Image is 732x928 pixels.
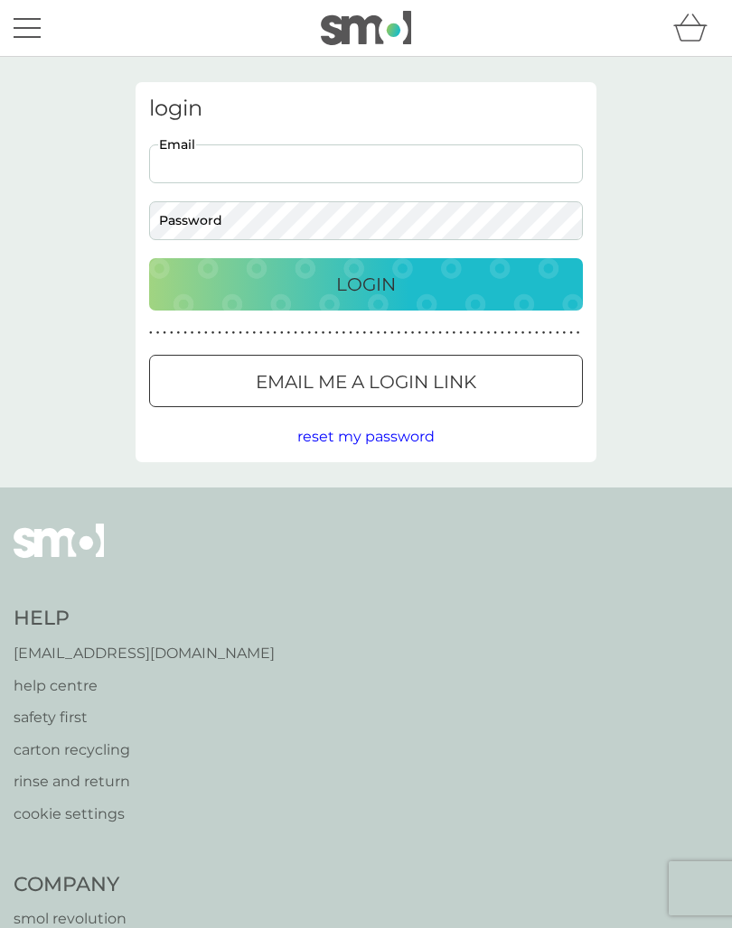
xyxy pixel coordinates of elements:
p: ● [259,329,263,338]
h4: Company [14,871,207,899]
img: smol [14,524,104,585]
div: basket [673,10,718,46]
button: reset my password [297,425,435,449]
p: ● [239,329,242,338]
p: ● [307,329,311,338]
p: ● [349,329,352,338]
p: ● [514,329,518,338]
p: ● [473,329,476,338]
p: ● [267,329,270,338]
p: ● [322,329,325,338]
p: ● [542,329,546,338]
p: ● [528,329,531,338]
p: ● [156,329,160,338]
p: ● [446,329,449,338]
p: ● [487,329,491,338]
p: ● [362,329,366,338]
p: ● [404,329,408,338]
p: ● [211,329,215,338]
p: Login [336,270,396,299]
a: rinse and return [14,770,275,793]
p: ● [521,329,525,338]
p: ● [197,329,201,338]
p: ● [493,329,497,338]
p: ● [356,329,360,338]
p: ● [569,329,573,338]
p: ● [252,329,256,338]
a: help centre [14,674,275,698]
p: ● [149,329,153,338]
p: ● [343,329,346,338]
p: ● [273,329,277,338]
button: menu [14,11,41,45]
p: ● [432,329,436,338]
p: ● [218,329,221,338]
p: ● [377,329,380,338]
img: smol [321,11,411,45]
p: ● [225,329,229,338]
a: safety first [14,706,275,729]
p: ● [453,329,456,338]
span: reset my password [297,428,435,445]
p: ● [232,329,236,338]
p: ● [535,329,539,338]
p: ● [459,329,463,338]
p: ● [163,329,166,338]
a: [EMAIL_ADDRESS][DOMAIN_NAME] [14,642,275,665]
button: Email me a login link [149,355,583,407]
p: ● [280,329,284,338]
p: ● [398,329,401,338]
h3: login [149,96,583,122]
p: ● [425,329,428,338]
p: ● [204,329,208,338]
p: ● [191,329,194,338]
a: cookie settings [14,803,275,826]
p: ● [549,329,552,338]
p: ● [294,329,297,338]
a: carton recycling [14,738,275,762]
p: ● [170,329,174,338]
p: ● [411,329,415,338]
p: ● [577,329,580,338]
p: ● [370,329,373,338]
p: ● [301,329,305,338]
p: ● [314,329,318,338]
p: ● [328,329,332,338]
p: ● [563,329,567,338]
button: Login [149,258,583,311]
p: ● [556,329,559,338]
p: ● [480,329,483,338]
p: ● [287,329,291,338]
p: ● [466,329,470,338]
p: ● [335,329,339,338]
p: Email me a login link [256,367,476,396]
p: ● [501,329,504,338]
p: ● [183,329,187,338]
p: ● [438,329,442,338]
p: ● [390,329,394,338]
p: ● [383,329,387,338]
p: ● [418,329,421,338]
p: ● [177,329,181,338]
p: ● [246,329,249,338]
h4: Help [14,605,275,633]
p: ● [508,329,511,338]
